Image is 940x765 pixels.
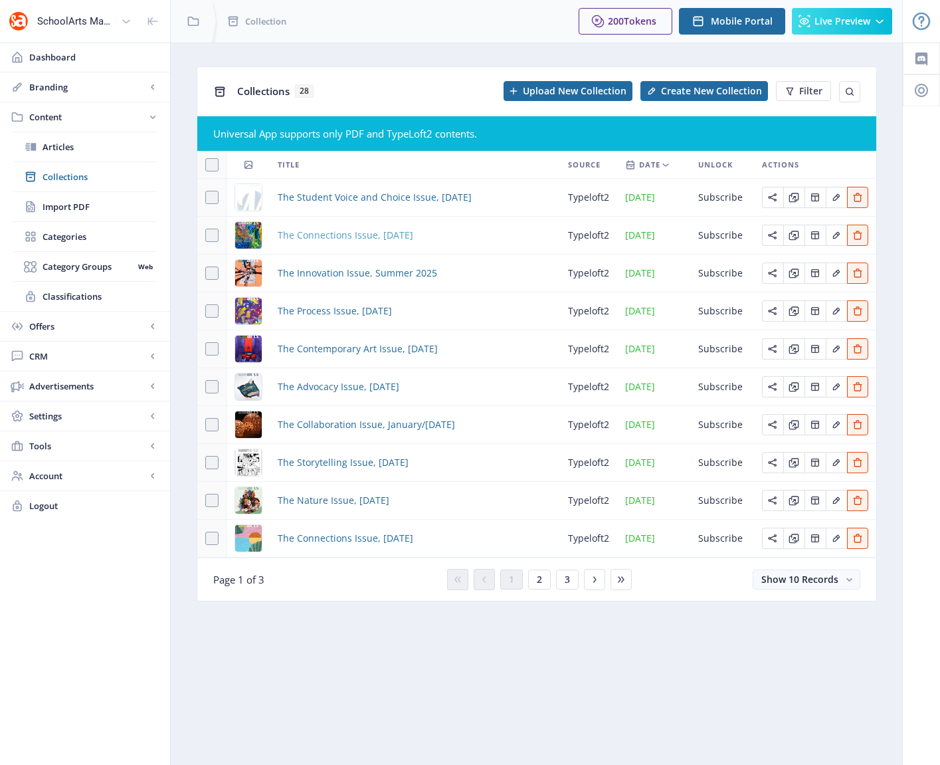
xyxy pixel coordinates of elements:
span: Unlock [698,157,733,173]
a: The Nature Issue, [DATE] [278,492,389,508]
a: Edit page [762,531,783,544]
span: Classifications [43,290,157,303]
a: The Innovation Issue, Summer 2025 [278,265,437,281]
a: Edit page [783,266,804,278]
a: The Connections Issue, [DATE] [278,227,413,243]
a: The Advocacy Issue, [DATE] [278,379,399,395]
a: Edit page [804,417,826,430]
button: 2 [528,570,551,590]
a: Edit page [804,380,826,392]
a: Edit page [847,417,868,430]
app-collection-view: Collections [197,66,877,601]
a: Edit page [762,266,783,278]
span: Live Preview [814,16,870,27]
a: The Student Voice and Choice Issue, [DATE] [278,189,472,205]
span: Account [29,469,146,483]
td: [DATE] [617,444,690,482]
span: CRM [29,350,146,363]
a: Edit page [762,380,783,392]
img: cover.jpg [235,184,262,211]
span: The Process Issue, [DATE] [278,303,392,319]
a: Edit page [762,228,783,241]
td: [DATE] [617,482,690,520]
img: 9211a670-13fb-492a-930b-e4eb21ad28b3.png [235,411,262,438]
a: Edit page [847,342,868,354]
img: d48d95ad-d8e3-41d8-84eb-334bbca4bb7b.png [235,260,262,286]
a: Edit page [804,455,826,468]
td: [DATE] [617,255,690,292]
a: Edit page [804,190,826,203]
a: Edit page [804,266,826,278]
a: Edit page [783,228,804,241]
a: Edit page [804,493,826,506]
span: 2 [537,574,542,585]
span: Tools [29,439,146,453]
td: Subscribe [690,179,754,217]
span: Logout [29,499,159,512]
span: Date [639,157,660,173]
span: The Connections Issue, [DATE] [278,530,413,546]
a: Edit page [826,304,847,316]
span: 1 [509,574,514,585]
td: typeloft2 [560,406,617,444]
span: Mobile Portal [711,16,773,27]
img: 89e5a51b-b125-4246-816e-a18a65a1af06.jpg [235,525,262,552]
span: Advertisements [29,380,146,393]
span: Category Groups [43,260,134,273]
td: Subscribe [690,255,754,292]
button: Live Preview [792,8,892,35]
td: typeloft2 [560,330,617,368]
span: 28 [295,84,314,98]
span: Branding [29,80,146,94]
a: Edit page [847,190,868,203]
td: typeloft2 [560,444,617,482]
a: Edit page [783,304,804,316]
button: 3 [556,570,579,590]
span: Title [278,157,300,173]
td: [DATE] [617,406,690,444]
span: Actions [762,157,799,173]
span: Articles [43,140,157,154]
a: Edit page [847,228,868,241]
a: Edit page [847,531,868,544]
span: Collection [245,15,286,28]
td: [DATE] [617,179,690,217]
a: Edit page [783,531,804,544]
img: 8e2b6bbf-8dae-414b-a6f5-84a18bbcfe9b.png [235,298,262,324]
a: Edit page [762,304,783,316]
img: e486a72d-c057-4ded-b779-0ed98253ea9f.png [235,222,262,249]
a: Edit page [783,455,804,468]
a: The Contemporary Art Issue, [DATE] [278,341,438,357]
td: Subscribe [690,406,754,444]
a: Edit page [783,342,804,354]
a: Edit page [847,493,868,506]
span: Content [29,110,146,124]
a: Edit page [762,455,783,468]
a: Edit page [826,342,847,354]
button: Mobile Portal [679,8,785,35]
a: Edit page [783,493,804,506]
button: Upload New Collection [504,81,632,101]
button: Filter [776,81,831,101]
a: Edit page [826,228,847,241]
a: Edit page [762,190,783,203]
div: Universal App supports only PDF and TypeLoft2 contents. [213,127,860,140]
a: Edit page [804,531,826,544]
td: typeloft2 [560,255,617,292]
span: Dashboard [29,51,159,64]
a: Edit page [826,380,847,392]
span: Filter [799,86,822,96]
span: The Storytelling Issue, [DATE] [278,455,409,471]
button: Create New Collection [640,81,768,101]
a: The Collaboration Issue, January/[DATE] [278,417,455,433]
div: SchoolArts Magazine [37,7,116,36]
td: typeloft2 [560,368,617,406]
a: Edit page [847,455,868,468]
span: Collections [237,84,290,98]
span: 3 [565,574,570,585]
td: typeloft2 [560,179,617,217]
